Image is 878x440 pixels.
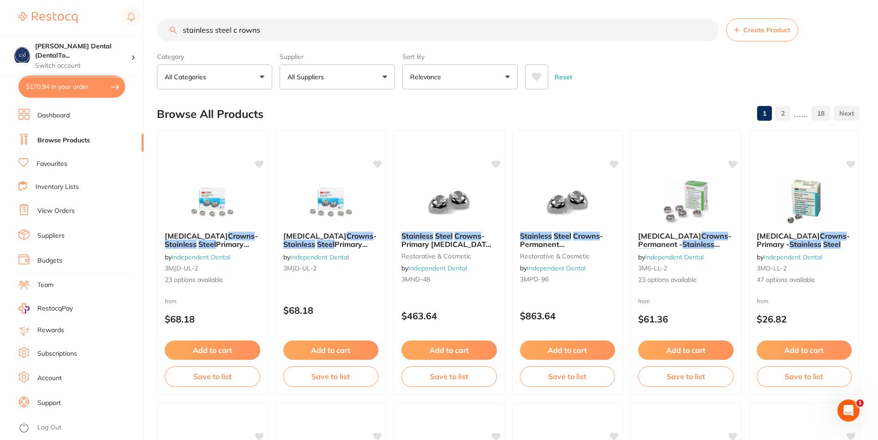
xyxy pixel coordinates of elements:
span: from [165,298,177,305]
span: from [757,298,769,305]
a: Account [37,374,62,383]
em: Crowns [820,231,847,241]
b: Molar Crowns - Primary - Stainless Steel [757,232,852,249]
a: Independent Dental [172,253,230,261]
a: 2 [776,104,790,123]
em: Crowns [701,231,728,241]
label: Sort By [402,53,518,61]
em: Steel [198,240,216,249]
button: Create Product [726,18,798,41]
b: Molar Crowns - Permanent - Stainless Steel [638,232,734,249]
span: 3MND-48 [401,275,430,283]
span: 47 options available [757,276,852,285]
em: Crowns [454,231,481,241]
h2: Browse All Products [157,108,263,121]
button: Add to cart [520,340,615,360]
img: Restocq Logo [18,12,78,23]
button: Add to cart [757,340,852,360]
a: Log Out [37,423,61,432]
em: Stainless [520,231,552,241]
button: All Suppliers [280,65,395,89]
em: Stainless [682,240,714,249]
iframe: Intercom live chat [837,399,860,422]
span: from [638,298,650,305]
b: Stainless Steel Crowns - Permanent Molar Kit [520,232,615,249]
a: Restocq Logo [18,7,78,28]
a: Independent Dental [764,253,822,261]
p: $463.64 [401,311,497,321]
button: Add to cart [165,340,260,360]
span: 3MD-LL-2 [757,264,787,272]
small: restorative & cosmetic [520,252,615,260]
img: Molar Crowns - Primary - Stainless Steel [774,178,834,224]
span: 1 [856,399,864,407]
em: Stainless [401,231,433,241]
p: Switch account [35,61,131,70]
button: Add to cart [638,340,734,360]
span: by [757,253,822,261]
button: Reset [552,65,575,89]
button: Save to list [757,366,852,387]
span: 3MJD-UL-2 [283,264,317,272]
em: Crowns [573,231,600,241]
p: $68.18 [283,305,379,316]
em: Stainless [789,240,821,249]
button: Add to cart [401,340,497,360]
button: Save to list [165,366,260,387]
img: Stainless Steel Crowns - Primary Molar Kit [419,178,479,224]
img: RestocqPay [18,303,30,314]
em: Steel [317,240,334,249]
img: Molar Crowns - Stainless Steel Primary (Slim Fit) [182,178,242,224]
button: Add to cart [283,340,379,360]
span: Primary (Slim Fit) [165,240,249,257]
span: [MEDICAL_DATA] [165,231,228,241]
button: All Categories [157,65,272,89]
a: Support [37,399,61,408]
span: by [283,253,349,261]
p: $26.82 [757,314,852,324]
a: 1 [757,104,772,123]
a: Independent Dental [645,253,704,261]
b: Molar Crowns - Stainless Steel Primary (Slim Fit) - J-D-UL-2 [283,232,379,249]
span: [MEDICAL_DATA] [757,231,820,241]
small: restorative & cosmetic [401,252,497,260]
a: View Orders [37,206,75,216]
a: Browse Products [37,136,90,145]
span: by [520,264,585,272]
a: 18 [812,104,830,123]
span: 3M6-LL-2 [638,264,667,272]
p: ...... [794,108,808,119]
a: Favourites [36,159,67,169]
span: [MEDICAL_DATA] [638,231,701,241]
span: by [401,264,467,272]
span: - Permanent [MEDICAL_DATA] Kit [520,231,603,258]
a: Rewards [37,326,64,335]
button: Save to list [638,366,734,387]
p: $68.18 [165,314,260,324]
p: $863.64 [520,311,615,321]
b: Molar Crowns - Stainless Steel Primary (Slim Fit) [165,232,260,249]
em: Steel [638,248,656,258]
span: Create Product [743,26,790,34]
span: - Primary - [757,231,850,249]
span: - Primary [MEDICAL_DATA] Kit [401,231,494,258]
b: Stainless Steel Crowns - Primary Molar Kit [401,232,497,249]
span: 3MJD-UL-2 [165,264,198,272]
span: - Permanent - [638,231,731,249]
p: $61.36 [638,314,734,324]
p: All Categories [165,72,210,82]
img: Molar Crowns - Stainless Steel Primary (Slim Fit) - J-D-UL-2 [301,178,361,224]
label: Supplier [280,53,395,61]
button: Relevance [402,65,518,89]
em: Crowns [228,231,255,241]
img: Molar Crowns - Permanent - Stainless Steel [656,178,716,224]
a: Team [37,281,54,290]
button: Save to list [520,366,615,387]
span: - [255,231,258,241]
button: Save to list [283,366,379,387]
a: Independent Dental [290,253,349,261]
a: Independent Dental [408,264,467,272]
a: Dashboard [37,111,70,120]
span: 23 options available [638,276,734,285]
a: Budgets [37,256,62,265]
